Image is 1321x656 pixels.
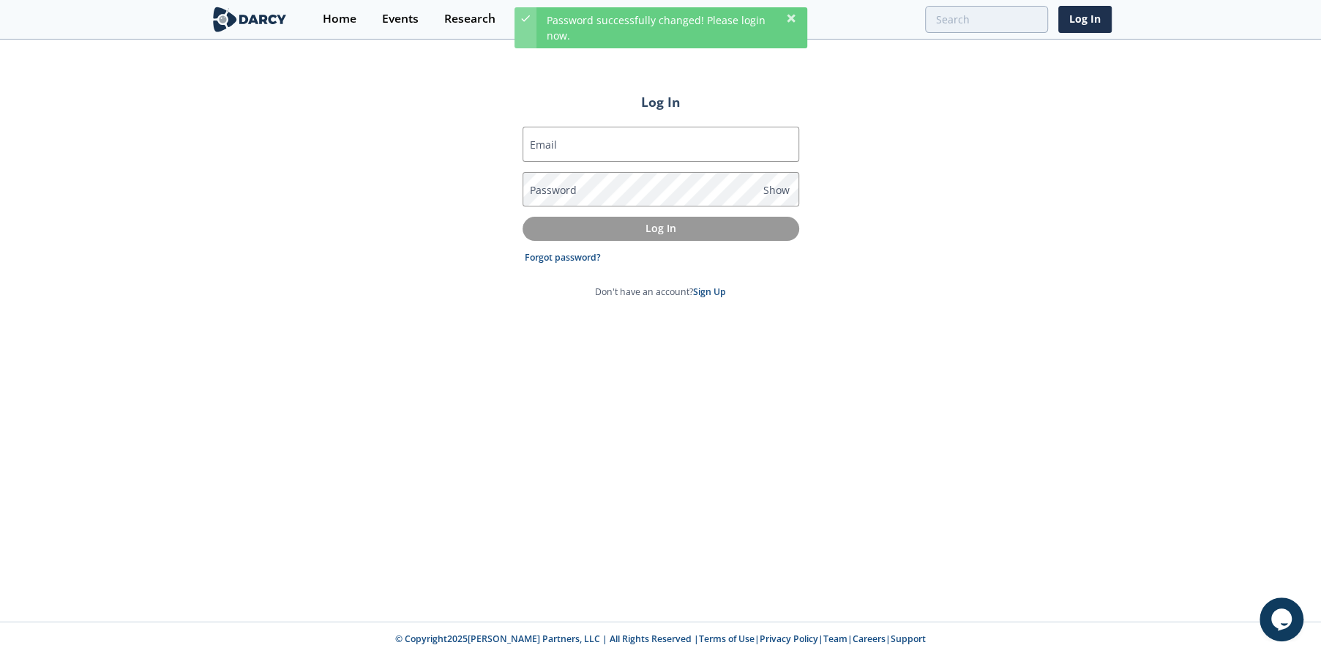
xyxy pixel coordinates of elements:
p: © Copyright 2025 [PERSON_NAME] Partners, LLC | All Rights Reserved | | | | | [119,633,1202,646]
a: Terms of Use [699,633,755,645]
span: Show [763,182,790,198]
p: Don't have an account? [595,286,726,299]
a: Privacy Policy [760,633,818,645]
iframe: chat widget [1260,597,1306,641]
input: Advanced Search [925,6,1048,33]
label: Email [530,137,557,152]
div: Events [382,13,419,25]
img: logo-wide.svg [210,7,290,32]
p: Log In [533,220,789,236]
div: Research [444,13,495,25]
div: Password successfully changed! Please login now. [536,7,807,48]
div: Home [323,13,356,25]
div: Dismiss this notification [785,12,797,24]
a: Team [823,633,847,645]
a: Support [891,633,926,645]
label: Password [530,182,577,198]
a: Forgot password? [525,251,601,264]
button: Log In [523,217,799,241]
h2: Log In [523,92,799,111]
a: Sign Up [693,286,726,298]
a: Careers [853,633,886,645]
a: Log In [1058,6,1112,33]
